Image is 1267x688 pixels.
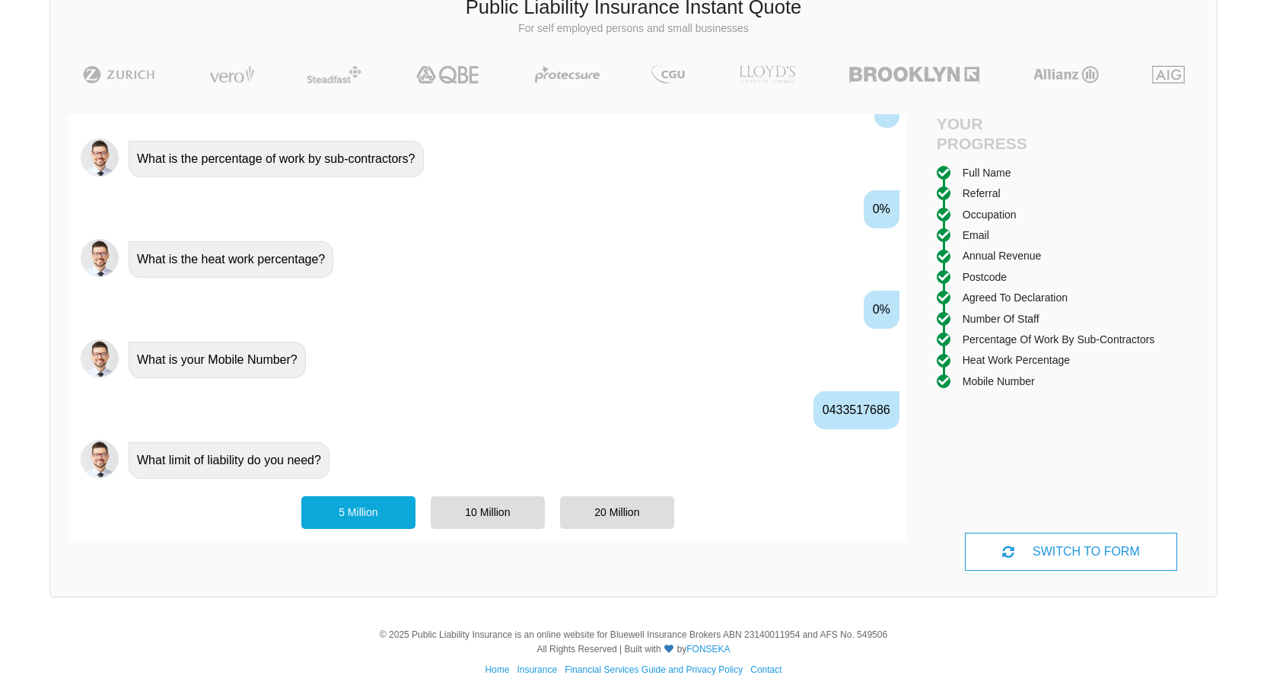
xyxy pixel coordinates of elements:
img: Chatbot | PLI [81,440,119,478]
img: Allianz | Public Liability Insurance [1026,65,1106,84]
div: 0% [864,190,899,228]
div: Mobile Number [963,373,1035,390]
img: Chatbot | PLI [81,339,119,377]
div: 10 Million [431,496,545,528]
img: Chatbot | PLI [81,139,119,177]
img: Chatbot | PLI [81,239,119,277]
img: CGU | Public Liability Insurance [645,65,691,84]
img: Protecsure | Public Liability Insurance [529,65,606,84]
a: FONSEKA [686,644,730,655]
img: AIG | Public Liability Insurance [1146,65,1191,84]
h4: Your Progress [937,114,1071,152]
img: Steadfast | Public Liability Insurance [301,65,368,84]
div: Email [963,227,989,244]
div: 5 Million [301,496,415,528]
div: What is the percentage of work by sub-contractors? [129,141,424,177]
a: Financial Services Guide and Privacy Policy [565,664,743,675]
div: What is the heat work percentage? [129,241,333,278]
a: Contact [750,664,782,675]
div: Postcode [963,269,1007,285]
p: For self employed persons and small businesses [62,21,1205,37]
a: Home [485,664,509,675]
div: Percentage of work by sub-contractors [963,331,1155,348]
img: Brooklyn | Public Liability Insurance [843,65,985,84]
img: Zurich | Public Liability Insurance [76,65,162,84]
div: Occupation [963,206,1017,223]
div: Agreed to Declaration [963,289,1068,306]
div: Referral [963,185,1001,202]
div: 0% [864,291,899,329]
div: What limit of liability do you need? [129,442,329,479]
div: 0433517686 [813,391,899,429]
div: Full Name [963,164,1011,181]
div: Annual Revenue [963,247,1042,264]
div: 20 Million [560,496,674,528]
a: Insurance [517,664,557,675]
div: Heat work percentage [963,352,1070,368]
img: Vero | Public Liability Insurance [202,65,261,84]
img: QBE | Public Liability Insurance [407,65,489,84]
div: What is your Mobile Number? [129,342,306,378]
div: Number of staff [963,311,1039,327]
div: SWITCH TO FORM [965,533,1176,571]
img: LLOYD's | Public Liability Insurance [731,65,804,84]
